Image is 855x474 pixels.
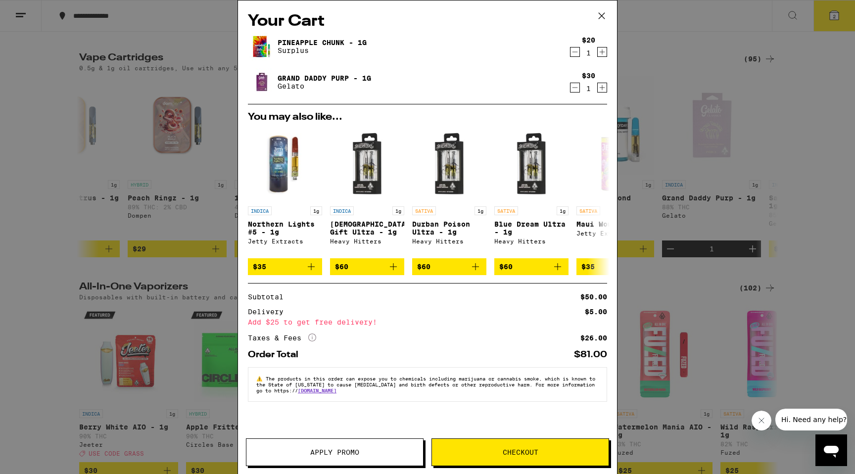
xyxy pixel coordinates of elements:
h2: Your Cart [248,10,607,33]
div: Jetty Extracts [248,238,322,244]
iframe: Button to launch messaging window [815,434,847,466]
a: Pineapple Chunk - 1g [278,39,367,47]
a: Open page for Blue Dream Ultra - 1g from Heavy Hitters [494,127,569,258]
p: SATIVA [412,206,436,215]
a: Grand Daddy Purp - 1g [278,74,371,82]
div: 1 [582,85,595,93]
span: Apply Promo [310,449,359,456]
div: Jetty Extracts [576,230,651,237]
div: Heavy Hitters [330,238,404,244]
span: $35 [253,263,266,271]
p: SATIVA [576,206,600,215]
div: Heavy Hitters [412,238,486,244]
div: Heavy Hitters [494,238,569,244]
div: $81.00 [574,350,607,359]
span: $35 [581,263,595,271]
button: Apply Promo [246,438,424,466]
p: [DEMOGRAPHIC_DATA]'s Gift Ultra - 1g [330,220,404,236]
div: $20 [582,36,595,44]
button: Increment [597,83,607,93]
button: Decrement [570,47,580,57]
span: $60 [499,263,513,271]
img: Jetty Extracts - Northern Lights #5 - 1g [248,127,322,201]
span: The products in this order can expose you to chemicals including marijuana or cannabis smoke, whi... [256,376,595,393]
p: SATIVA [494,206,518,215]
p: Blue Dream Ultra - 1g [494,220,569,236]
button: Increment [597,47,607,57]
p: 1g [475,206,486,215]
button: Decrement [570,83,580,93]
a: Open page for Maui Wowie - 1g from Jetty Extracts [576,127,651,258]
img: Pineapple Chunk - 1g [248,33,276,60]
iframe: Message from company [775,409,847,430]
span: $60 [335,263,348,271]
p: 1g [392,206,404,215]
button: Add to bag [330,258,404,275]
div: Subtotal [248,293,290,300]
p: Surplus [278,47,367,54]
div: Order Total [248,350,305,359]
p: Durban Poison Ultra - 1g [412,220,486,236]
p: Gelato [278,82,371,90]
span: Checkout [503,449,538,456]
div: $30 [582,72,595,80]
div: Taxes & Fees [248,333,316,342]
img: Heavy Hitters - God's Gift Ultra - 1g [330,127,404,201]
a: Open page for God's Gift Ultra - 1g from Heavy Hitters [330,127,404,258]
button: Checkout [431,438,609,466]
div: $26.00 [580,334,607,341]
img: Jetty Extracts - Maui Wowie - 1g [576,127,651,201]
p: Northern Lights #5 - 1g [248,220,322,236]
p: 1g [557,206,569,215]
div: 1 [582,49,595,57]
button: Add to bag [248,258,322,275]
div: Delivery [248,308,290,315]
img: Heavy Hitters - Durban Poison Ultra - 1g [412,127,486,201]
a: Open page for Northern Lights #5 - 1g from Jetty Extracts [248,127,322,258]
button: Add to bag [494,258,569,275]
button: Add to bag [412,258,486,275]
h2: You may also like... [248,112,607,122]
img: Grand Daddy Purp - 1g [248,68,276,96]
a: [DOMAIN_NAME] [298,387,336,393]
div: Add $25 to get free delivery! [248,319,607,326]
span: ⚠️ [256,376,266,381]
div: $50.00 [580,293,607,300]
p: 1g [310,206,322,215]
div: $5.00 [585,308,607,315]
p: Maui Wowie - 1g [576,220,651,228]
p: INDICA [330,206,354,215]
img: Heavy Hitters - Blue Dream Ultra - 1g [494,127,569,201]
a: Open page for Durban Poison Ultra - 1g from Heavy Hitters [412,127,486,258]
button: Add to bag [576,258,651,275]
span: $60 [417,263,430,271]
iframe: Close message [752,411,771,430]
